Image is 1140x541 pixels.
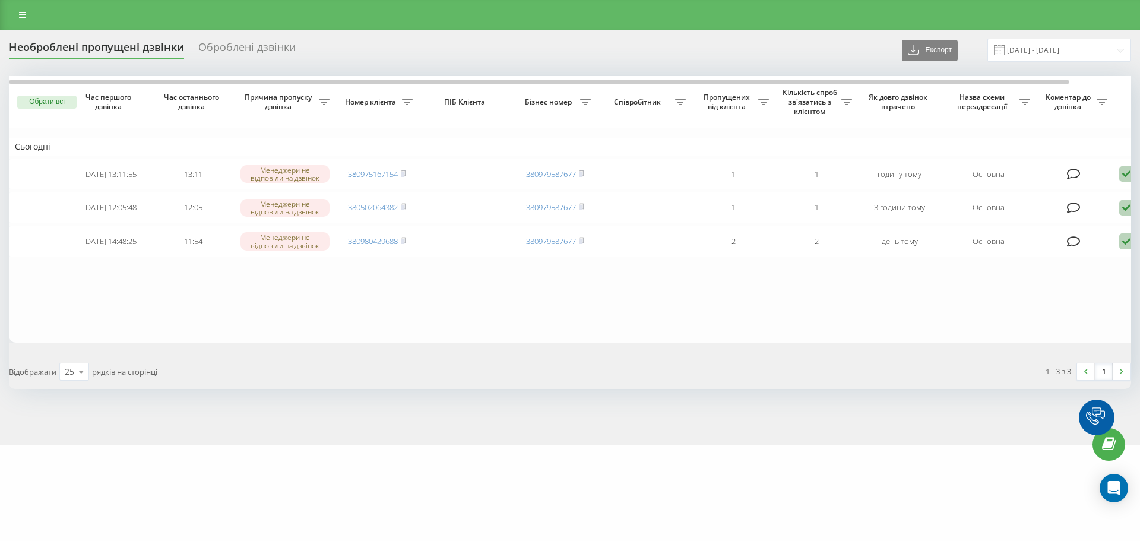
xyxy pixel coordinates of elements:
[1095,363,1113,380] a: 1
[858,226,941,257] td: день тому
[775,226,858,257] td: 2
[867,93,932,111] span: Як довго дзвінок втрачено
[692,159,775,190] td: 1
[348,202,398,213] a: 380502064382
[151,159,235,190] td: 13:11
[692,192,775,223] td: 1
[92,366,157,377] span: рядків на сторінці
[858,192,941,223] td: 3 години тому
[1100,474,1128,502] div: Open Intercom Messenger
[526,202,576,213] a: 380979587677
[775,159,858,190] td: 1
[603,97,675,107] span: Співробітник
[17,96,77,109] button: Обрати всі
[198,41,296,59] div: Оброблені дзвінки
[520,97,580,107] span: Бізнес номер
[240,93,319,111] span: Причина пропуску дзвінка
[65,366,74,378] div: 25
[902,40,958,61] button: Експорт
[526,169,576,179] a: 380979587677
[240,165,330,183] div: Менеджери не відповіли на дзвінок
[68,226,151,257] td: [DATE] 14:48:25
[526,236,576,246] a: 380979587677
[941,159,1036,190] td: Основна
[240,232,330,250] div: Менеджери не відповіли на дзвінок
[947,93,1019,111] span: Назва схеми переадресації
[68,192,151,223] td: [DATE] 12:05:48
[9,366,56,377] span: Відображати
[348,236,398,246] a: 380980429688
[941,192,1036,223] td: Основна
[341,97,402,107] span: Номер клієнта
[78,93,142,111] span: Час першого дзвінка
[692,226,775,257] td: 2
[1046,365,1071,377] div: 1 - 3 з 3
[68,159,151,190] td: [DATE] 13:11:55
[151,192,235,223] td: 12:05
[240,199,330,217] div: Менеджери не відповіли на дзвінок
[348,169,398,179] a: 380975167154
[151,226,235,257] td: 11:54
[161,93,225,111] span: Час останнього дзвінка
[698,93,758,111] span: Пропущених від клієнта
[941,226,1036,257] td: Основна
[1042,93,1097,111] span: Коментар до дзвінка
[781,88,841,116] span: Кількість спроб зв'язатись з клієнтом
[429,97,503,107] span: ПІБ Клієнта
[775,192,858,223] td: 1
[9,41,184,59] div: Необроблені пропущені дзвінки
[858,159,941,190] td: годину тому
